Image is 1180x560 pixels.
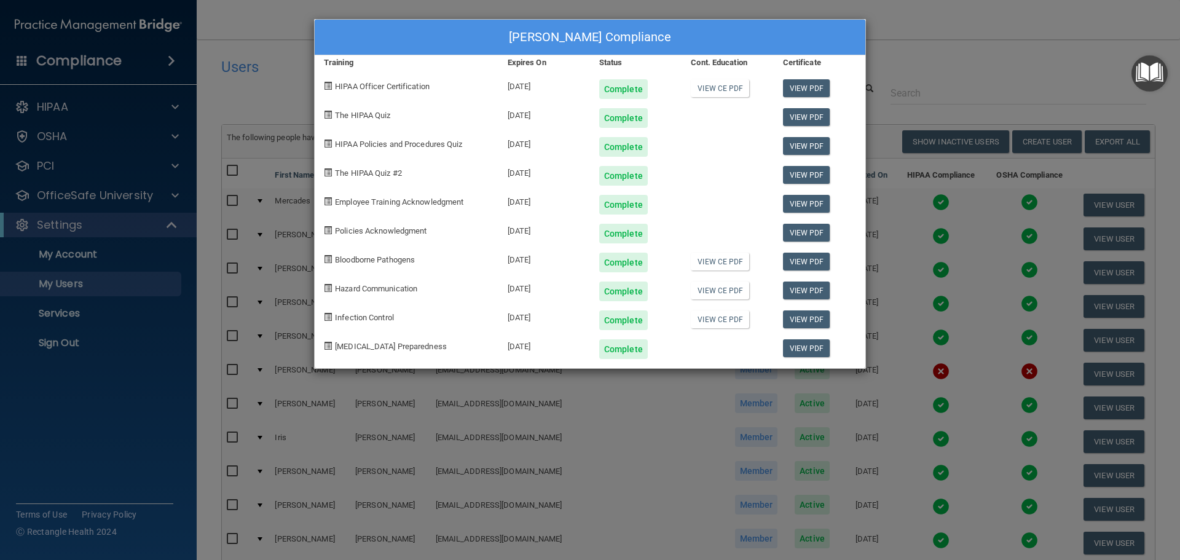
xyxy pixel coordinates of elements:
div: Complete [599,137,648,157]
div: Complete [599,282,648,301]
a: View CE PDF [691,79,749,97]
div: [DATE] [498,301,590,330]
div: Complete [599,310,648,330]
a: View PDF [783,137,830,155]
div: Expires On [498,55,590,70]
div: [DATE] [498,186,590,215]
div: Status [590,55,682,70]
div: Complete [599,224,648,243]
div: [DATE] [498,330,590,359]
span: The HIPAA Quiz #2 [335,168,402,178]
span: Bloodborne Pathogens [335,255,415,264]
span: Policies Acknowledgment [335,226,427,235]
button: Open Resource Center [1131,55,1168,92]
a: View PDF [783,108,830,126]
div: Complete [599,253,648,272]
a: View PDF [783,166,830,184]
div: Complete [599,166,648,186]
div: Complete [599,339,648,359]
span: HIPAA Officer Certification [335,82,430,91]
div: [DATE] [498,99,590,128]
span: Hazard Communication [335,284,417,293]
div: [DATE] [498,215,590,243]
span: Employee Training Acknowledgment [335,197,463,207]
a: View PDF [783,79,830,97]
a: View CE PDF [691,310,749,328]
a: View PDF [783,282,830,299]
div: [DATE] [498,70,590,99]
div: Complete [599,108,648,128]
div: [DATE] [498,157,590,186]
span: Infection Control [335,313,394,322]
div: Complete [599,195,648,215]
a: View CE PDF [691,282,749,299]
div: Certificate [774,55,865,70]
div: [PERSON_NAME] Compliance [315,20,865,55]
a: View PDF [783,310,830,328]
span: HIPAA Policies and Procedures Quiz [335,140,462,149]
a: View PDF [783,339,830,357]
div: [DATE] [498,128,590,157]
div: [DATE] [498,243,590,272]
a: View PDF [783,195,830,213]
div: Training [315,55,498,70]
a: View PDF [783,224,830,242]
div: [DATE] [498,272,590,301]
span: The HIPAA Quiz [335,111,390,120]
div: Complete [599,79,648,99]
a: View PDF [783,253,830,270]
a: View CE PDF [691,253,749,270]
span: [MEDICAL_DATA] Preparedness [335,342,447,351]
div: Cont. Education [682,55,773,70]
